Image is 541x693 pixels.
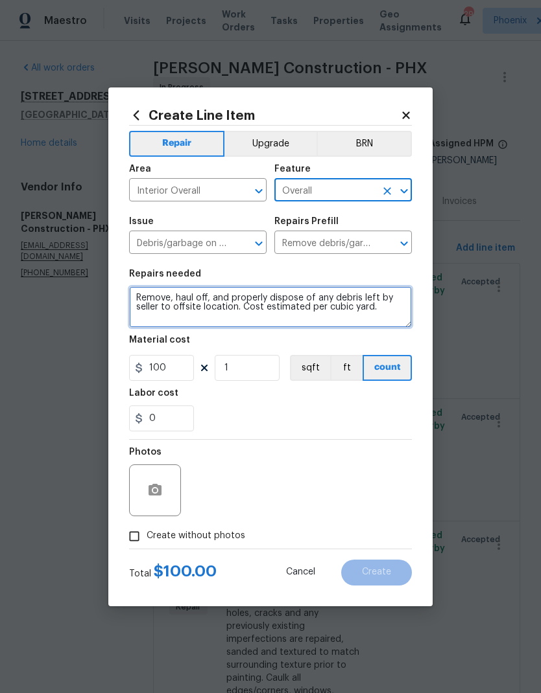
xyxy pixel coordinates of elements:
h5: Photos [129,448,162,457]
h5: Repairs needed [129,269,201,278]
button: Open [395,182,413,200]
h5: Material cost [129,335,190,345]
button: Open [250,234,268,253]
button: BRN [317,131,412,157]
button: Open [250,182,268,200]
span: Create [362,567,391,577]
span: Create without photos [147,529,245,543]
button: Repair [129,131,224,157]
button: Cancel [265,560,336,585]
span: $ 100.00 [154,563,217,579]
div: Total [129,565,217,580]
h5: Area [129,165,151,174]
span: Cancel [286,567,315,577]
h5: Labor cost [129,389,178,398]
button: Open [395,234,413,253]
h5: Repairs Prefill [274,217,339,226]
h5: Issue [129,217,154,226]
button: Upgrade [224,131,317,157]
h2: Create Line Item [129,108,400,122]
button: sqft [290,355,330,381]
button: count [363,355,412,381]
button: Create [341,560,412,585]
h5: Feature [274,165,311,174]
textarea: Remove, haul off, and properly dispose of any debris left by seller to offsite location. Cost est... [129,286,412,328]
button: Clear [378,182,396,200]
button: ft [330,355,363,381]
